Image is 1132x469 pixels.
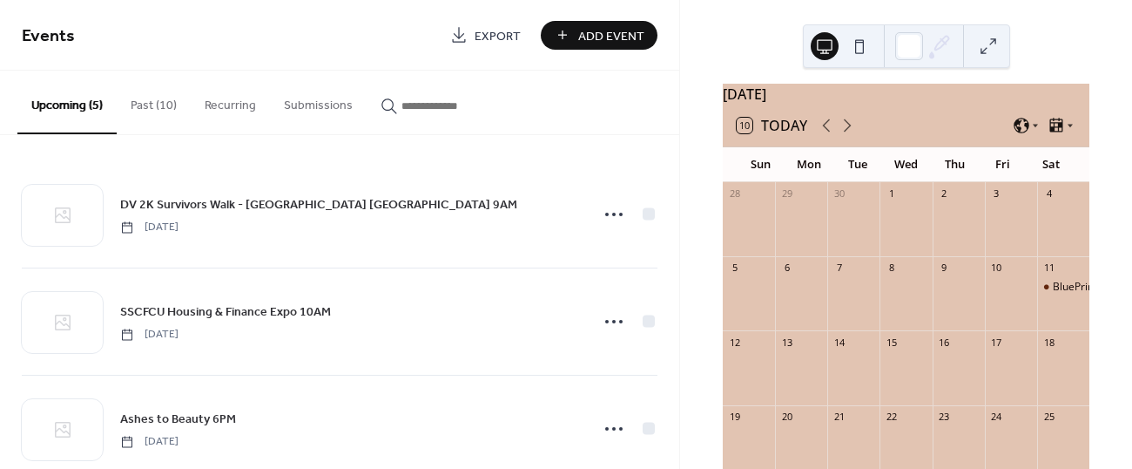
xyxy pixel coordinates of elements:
[728,262,741,275] div: 5
[832,336,846,349] div: 14
[17,71,117,134] button: Upcoming (5)
[833,147,882,182] div: Tue
[1027,147,1075,182] div: Sat
[120,409,236,429] a: Ashes to Beauty 6PM
[938,411,951,424] div: 23
[885,336,898,349] div: 15
[990,187,1003,201] div: 3
[437,21,534,50] a: Export
[780,336,793,349] div: 13
[780,411,793,424] div: 20
[882,147,931,182] div: Wed
[785,147,834,182] div: Mon
[731,113,813,138] button: 10Today
[475,27,521,45] span: Export
[120,302,331,322] a: SSCFCU Housing & Finance Expo 10AM
[578,27,644,45] span: Add Event
[979,147,1028,182] div: Fri
[728,187,741,201] div: 28
[22,19,75,53] span: Events
[885,411,898,424] div: 22
[780,187,793,201] div: 29
[990,262,1003,275] div: 10
[780,262,793,275] div: 6
[120,220,179,235] span: [DATE]
[938,336,951,349] div: 16
[120,327,179,343] span: [DATE]
[832,187,846,201] div: 30
[541,21,657,50] button: Add Event
[737,147,785,182] div: Sun
[930,147,979,182] div: Thu
[723,84,1089,105] div: [DATE]
[1042,411,1055,424] div: 25
[728,336,741,349] div: 12
[832,411,846,424] div: 21
[938,262,951,275] div: 9
[191,71,270,133] button: Recurring
[120,303,331,322] span: SSCFCU Housing & Finance Expo 10AM
[990,336,1003,349] div: 17
[938,187,951,201] div: 2
[1037,280,1089,295] div: BluePrint Media Linked & Lit Brunch 1PM
[120,411,236,429] span: Ashes to Beauty 6PM
[120,434,179,450] span: [DATE]
[117,71,191,133] button: Past (10)
[1042,187,1055,201] div: 4
[885,187,898,201] div: 1
[728,411,741,424] div: 19
[1042,336,1055,349] div: 18
[270,71,367,133] button: Submissions
[120,194,517,214] a: DV 2K Survivors Walk - [GEOGRAPHIC_DATA] [GEOGRAPHIC_DATA] 9AM
[1042,262,1055,275] div: 11
[832,262,846,275] div: 7
[885,262,898,275] div: 8
[990,411,1003,424] div: 24
[120,196,517,214] span: DV 2K Survivors Walk - [GEOGRAPHIC_DATA] [GEOGRAPHIC_DATA] 9AM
